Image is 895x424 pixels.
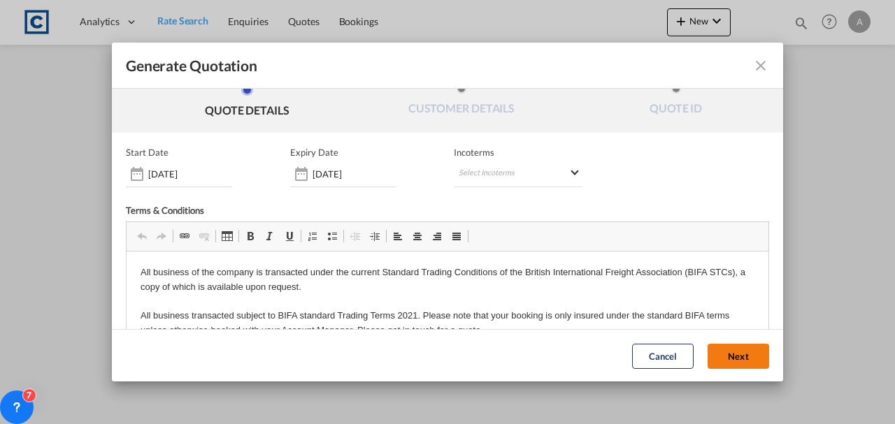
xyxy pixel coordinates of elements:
[126,205,447,221] div: Terms & Conditions
[126,57,257,75] span: Generate Quotation
[217,227,237,245] a: Table
[14,139,628,154] p: This quotation excludes any HMRC customs examination fees and any rent/demurrage that may be incu...
[140,84,355,122] li: QUOTE DETAILS
[365,227,385,245] a: Increase Indent
[112,43,783,382] md-dialog: Generate QuotationQUOTE ...
[194,227,214,245] a: Unlink
[241,227,260,245] a: Bold (Ctrl+B)
[345,227,365,245] a: Decrease Indent
[14,14,628,177] body: Rich Text Editor, editor2
[427,227,447,245] a: Align Right
[355,84,569,122] li: CUSTOMER DETAILS
[127,251,768,391] iframe: Rich Text Editor, editor2
[708,343,769,368] button: Next
[388,227,408,245] a: Align Left
[447,227,466,245] a: Justify
[752,57,769,74] md-icon: icon-close fg-AAA8AD cursor m-0
[454,162,582,187] md-select: Select Incoterms
[632,343,694,368] button: Cancel
[568,84,783,122] li: QUOTE ID
[175,227,194,245] a: Link (Ctrl+K)
[290,147,338,158] p: Expiry Date
[260,227,280,245] a: Italic (Ctrl+I)
[126,147,169,158] p: Start Date
[408,227,427,245] a: Centre
[303,227,322,245] a: Insert/Remove Numbered List
[322,227,342,245] a: Insert/Remove Bulleted List
[148,168,232,180] input: Start date
[132,227,152,245] a: Undo (Ctrl+Z)
[280,227,299,245] a: Underline (Ctrl+U)
[454,147,582,158] span: Incoterms
[152,227,171,245] a: Redo (Ctrl+Y)
[313,168,396,180] input: Expiry date
[14,14,628,130] p: All business of the company is transacted under the current Standard Trading Conditions of the Br...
